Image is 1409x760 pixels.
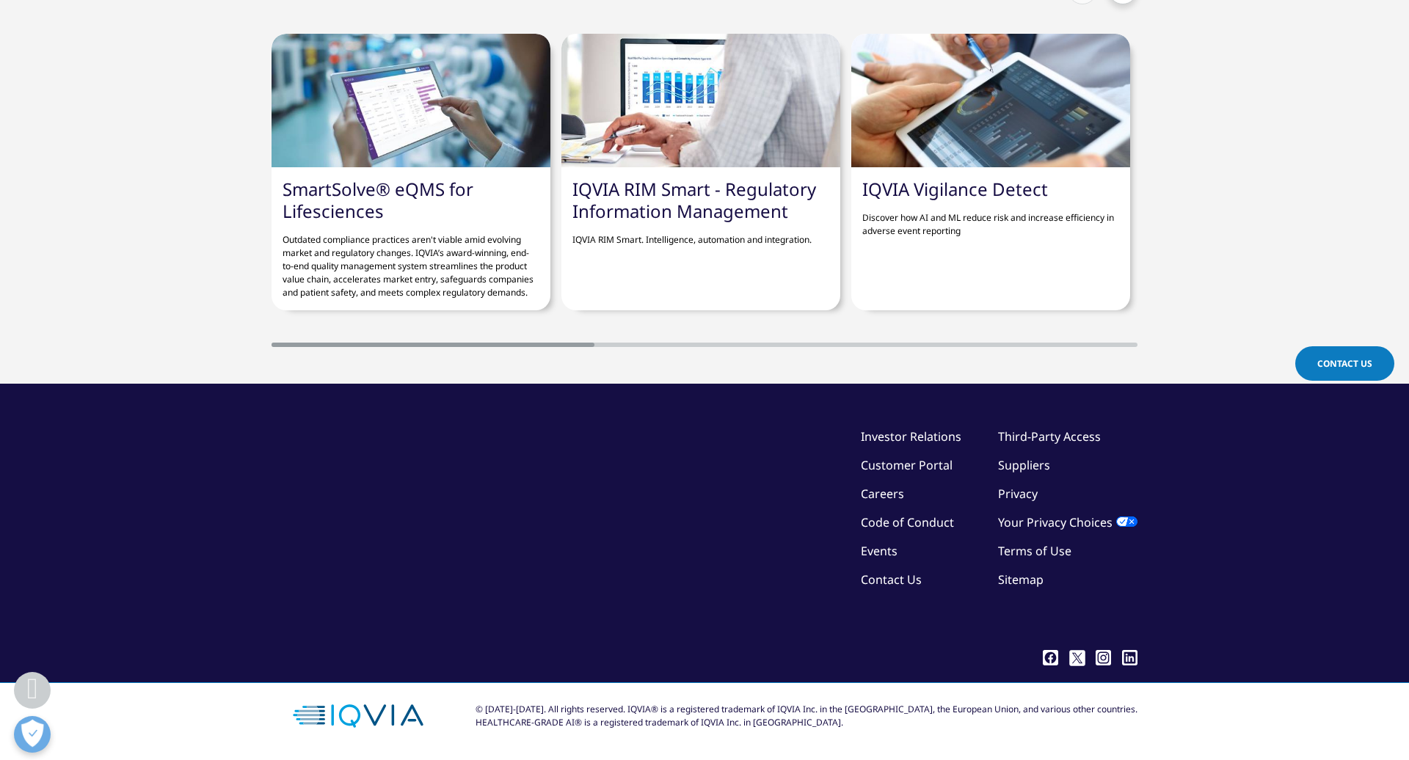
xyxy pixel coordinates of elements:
[861,457,953,473] a: Customer Portal
[861,571,922,588] a: Contact Us
[998,571,1044,588] a: Sitemap
[862,200,1119,238] p: Discover how AI and ML reduce risk and increase efficiency in adverse event reporting
[283,177,473,223] a: SmartSolve® eQMS for Lifesciences
[998,428,1101,445] a: Third-Party Access
[14,716,51,753] button: Open Preferences
[862,177,1048,201] a: IQVIA Vigilance Detect
[283,222,539,299] p: Outdated compliance practices aren't viable amid evolving market and regulatory changes. IQVIA’s ...
[998,486,1038,502] a: Privacy
[998,543,1071,559] a: Terms of Use
[998,514,1137,530] a: Your Privacy Choices
[1317,357,1372,370] span: Contact Us
[572,222,829,246] p: IQVIA RIM Smart. Intelligence, automation and integration.
[861,514,954,530] a: Code of Conduct
[1295,346,1394,381] a: Contact Us
[572,177,816,223] a: IQVIA RIM Smart - Regulatory Information Management
[861,486,904,502] a: Careers
[476,703,1137,729] div: © [DATE]-[DATE]. All rights reserved. IQVIA® is a registered trademark of IQVIA Inc. in the [GEOG...
[861,543,898,559] a: Events
[998,457,1050,473] a: Suppliers
[861,428,961,445] a: Investor Relations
